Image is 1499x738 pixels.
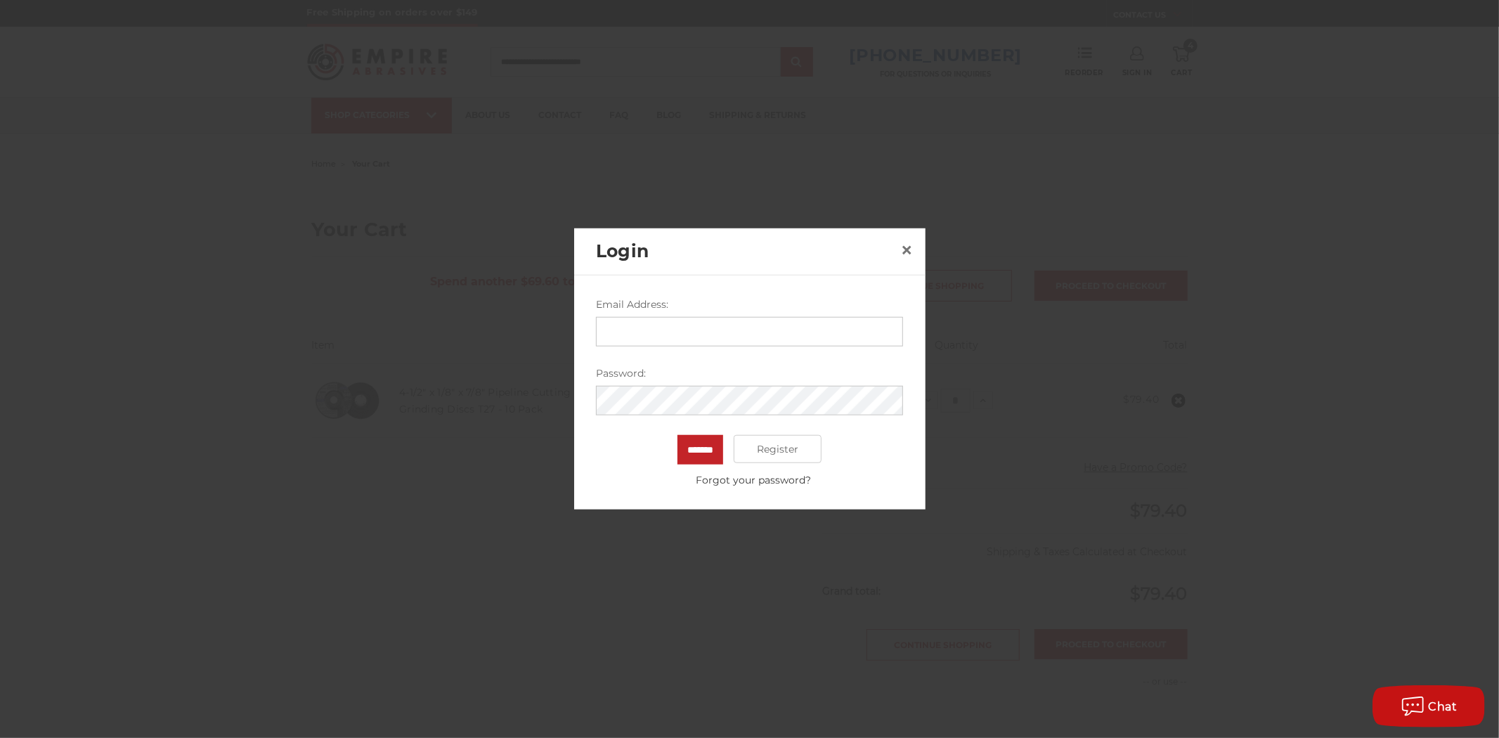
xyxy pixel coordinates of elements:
[604,473,903,488] a: Forgot your password?
[596,238,895,265] h2: Login
[596,297,903,312] label: Email Address:
[734,435,822,463] a: Register
[1373,685,1485,727] button: Chat
[895,238,918,261] a: Close
[1429,700,1458,713] span: Chat
[900,235,913,263] span: ×
[596,366,903,381] label: Password:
